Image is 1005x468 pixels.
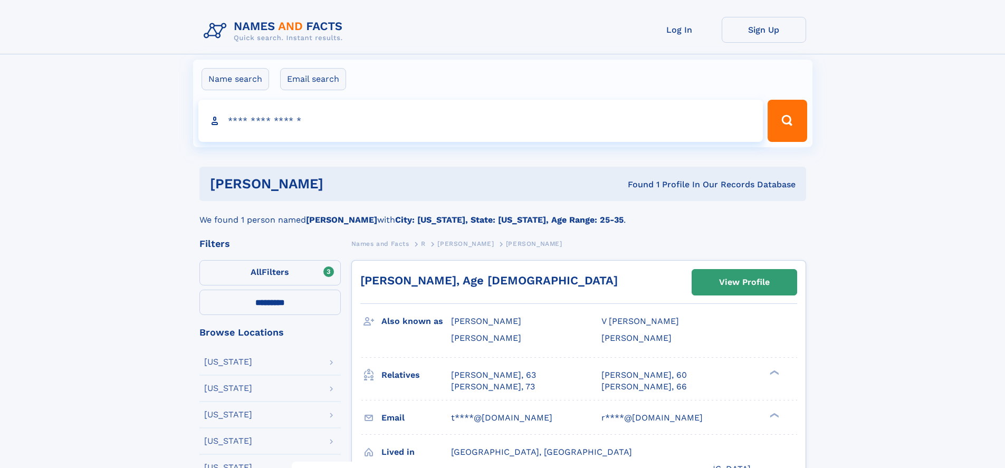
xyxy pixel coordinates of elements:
div: We found 1 person named with . [199,201,806,226]
div: View Profile [719,270,770,294]
span: V [PERSON_NAME] [601,316,679,326]
a: [PERSON_NAME], 66 [601,381,687,393]
h3: Lived in [381,443,451,461]
input: search input [198,100,763,142]
img: Logo Names and Facts [199,17,351,45]
b: [PERSON_NAME] [306,215,377,225]
div: Browse Locations [199,328,341,337]
b: City: [US_STATE], State: [US_STATE], Age Range: 25-35 [395,215,624,225]
span: [PERSON_NAME] [437,240,494,247]
div: ❯ [767,412,780,418]
h1: [PERSON_NAME] [210,177,476,190]
a: Log In [637,17,722,43]
span: R [421,240,426,247]
label: Email search [280,68,346,90]
button: Search Button [768,100,807,142]
span: [GEOGRAPHIC_DATA], [GEOGRAPHIC_DATA] [451,447,632,457]
a: [PERSON_NAME], 63 [451,369,536,381]
span: [PERSON_NAME] [451,316,521,326]
h3: Email [381,409,451,427]
a: [PERSON_NAME], 60 [601,369,687,381]
div: [US_STATE] [204,410,252,419]
div: Found 1 Profile In Our Records Database [475,179,796,190]
a: Sign Up [722,17,806,43]
div: [US_STATE] [204,384,252,393]
div: ❯ [767,369,780,376]
h3: Also known as [381,312,451,330]
div: [US_STATE] [204,358,252,366]
a: Names and Facts [351,237,409,250]
a: [PERSON_NAME] [437,237,494,250]
label: Filters [199,260,341,285]
a: [PERSON_NAME], Age [DEMOGRAPHIC_DATA] [360,274,618,287]
a: [PERSON_NAME], 73 [451,381,535,393]
span: All [251,267,262,277]
div: [US_STATE] [204,437,252,445]
span: [PERSON_NAME] [601,333,672,343]
a: View Profile [692,270,797,295]
h3: Relatives [381,366,451,384]
div: Filters [199,239,341,249]
a: R [421,237,426,250]
label: Name search [202,68,269,90]
span: [PERSON_NAME] [506,240,562,247]
span: [PERSON_NAME] [451,333,521,343]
